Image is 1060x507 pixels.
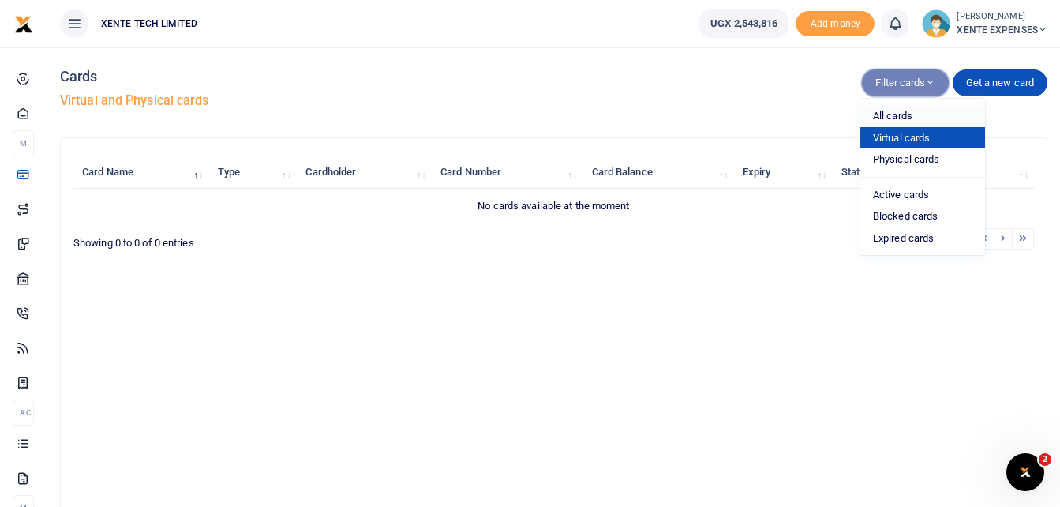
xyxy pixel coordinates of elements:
[833,156,934,190] th: Status: activate to sort column ascending
[860,227,985,250] a: Expired cards
[297,156,432,190] th: Cardholder: activate to sort column ascending
[922,9,1047,38] a: profile-user [PERSON_NAME] XENTE EXPENSES
[60,93,1047,109] h5: Virtual and Physical cards
[734,156,833,190] th: Expiry: activate to sort column ascending
[860,205,985,227] a: Blocked cards
[60,68,1047,85] h4: Cards
[432,156,582,190] th: Card Number: activate to sort column ascending
[957,23,1047,37] span: XENTE EXPENSES
[796,11,875,37] li: Toup your wallet
[796,17,875,28] a: Add money
[862,69,949,96] button: Filter cards
[582,156,733,190] th: Card Balance: activate to sort column ascending
[73,189,1034,222] td: No cards available at the moment
[699,9,789,38] a: UGX 2,543,816
[1006,453,1044,491] iframe: Intercom live chat
[796,11,875,37] span: Add money
[922,9,950,38] img: profile-user
[860,184,985,206] a: Active cards
[953,69,1047,96] a: Get a new card
[1039,453,1051,466] span: 2
[73,227,467,251] div: Showing 0 to 0 of 0 entries
[14,17,33,29] a: logo-small logo-large logo-large
[860,127,985,149] a: Virtual cards
[692,9,796,38] li: Wallet ballance
[208,156,297,190] th: Type: activate to sort column ascending
[957,10,1047,24] small: [PERSON_NAME]
[95,17,204,31] span: XENTE TECH LIMITED
[13,400,34,426] li: Ac
[860,105,985,127] a: All cards
[14,15,33,34] img: logo-small
[73,156,208,190] th: Card Name: activate to sort column descending
[13,130,34,156] li: M
[860,148,985,171] a: Physical cards
[710,16,777,32] span: UGX 2,543,816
